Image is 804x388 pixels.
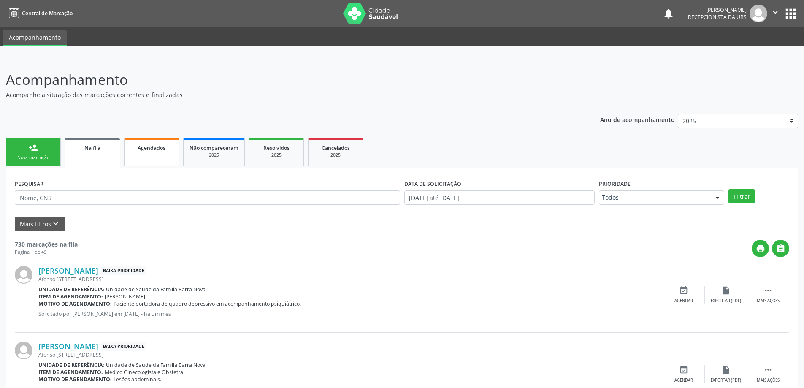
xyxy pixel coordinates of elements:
span: Não compareceram [189,144,238,152]
i:  [776,244,785,253]
i:  [763,365,773,374]
i: print [756,244,765,253]
button: apps [783,6,798,21]
img: img [15,266,32,284]
span: Central de Marcação [22,10,73,17]
div: Nova marcação [12,155,54,161]
b: Item de agendamento: [38,369,103,376]
span: Unidade de Saude da Familia Barra Nova [106,361,206,369]
b: Item de agendamento: [38,293,103,300]
span: Lesões abdominais. [114,376,161,383]
input: Selecione um intervalo [404,190,595,205]
img: img [750,5,767,22]
strong: 730 marcações na fila [15,240,78,248]
a: Acompanhamento [3,30,67,46]
b: Motivo de agendamento: [38,300,112,307]
button: notifications [663,8,674,19]
span: Todos [602,193,707,202]
a: [PERSON_NAME] [38,342,98,351]
img: img [15,342,32,359]
p: Acompanhe a situação das marcações correntes e finalizadas [6,90,560,99]
i: insert_drive_file [721,286,731,295]
b: Motivo de agendamento: [38,376,112,383]
div: Mais ações [757,298,780,304]
button: Mais filtroskeyboard_arrow_down [15,217,65,231]
span: Baixa Prioridade [101,266,146,275]
div: 2025 [255,152,298,158]
div: 2025 [314,152,357,158]
span: Recepcionista da UBS [688,14,747,21]
span: Na fila [84,144,100,152]
i:  [763,286,773,295]
div: 2025 [189,152,238,158]
input: Nome, CNS [15,190,400,205]
div: Mais ações [757,377,780,383]
span: Baixa Prioridade [101,342,146,351]
i:  [771,8,780,17]
label: PESQUISAR [15,177,43,190]
i: keyboard_arrow_down [51,219,60,228]
a: Central de Marcação [6,6,73,20]
p: Solicitado por [PERSON_NAME] em [DATE] - há um mês [38,310,663,317]
i: event_available [679,286,688,295]
span: [PERSON_NAME] [105,293,145,300]
div: person_add [29,143,38,152]
div: Exportar (PDF) [711,298,741,304]
span: Cancelados [322,144,350,152]
span: Unidade de Saude da Familia Barra Nova [106,286,206,293]
div: Exportar (PDF) [711,377,741,383]
button:  [767,5,783,22]
div: [PERSON_NAME] [688,6,747,14]
label: DATA DE SOLICITAÇÃO [404,177,461,190]
span: Médico Ginecologista e Obstetra [105,369,183,376]
div: Afonso [STREET_ADDRESS] [38,276,663,283]
a: [PERSON_NAME] [38,266,98,275]
b: Unidade de referência: [38,286,104,293]
button: print [752,240,769,257]
div: Afonso [STREET_ADDRESS] [38,351,663,358]
span: Resolvidos [263,144,290,152]
div: Agendar [674,377,693,383]
p: Ano de acompanhamento [600,114,675,125]
i: insert_drive_file [721,365,731,374]
span: Paciente portadora de quadro depressivo em acompanhamento psiquiátrico. [114,300,301,307]
label: Prioridade [599,177,631,190]
p: Acompanhamento [6,69,560,90]
span: Agendados [138,144,165,152]
b: Unidade de referência: [38,361,104,369]
button:  [772,240,789,257]
button: Filtrar [728,189,755,203]
div: Agendar [674,298,693,304]
i: event_available [679,365,688,374]
div: Página 1 de 49 [15,249,78,256]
